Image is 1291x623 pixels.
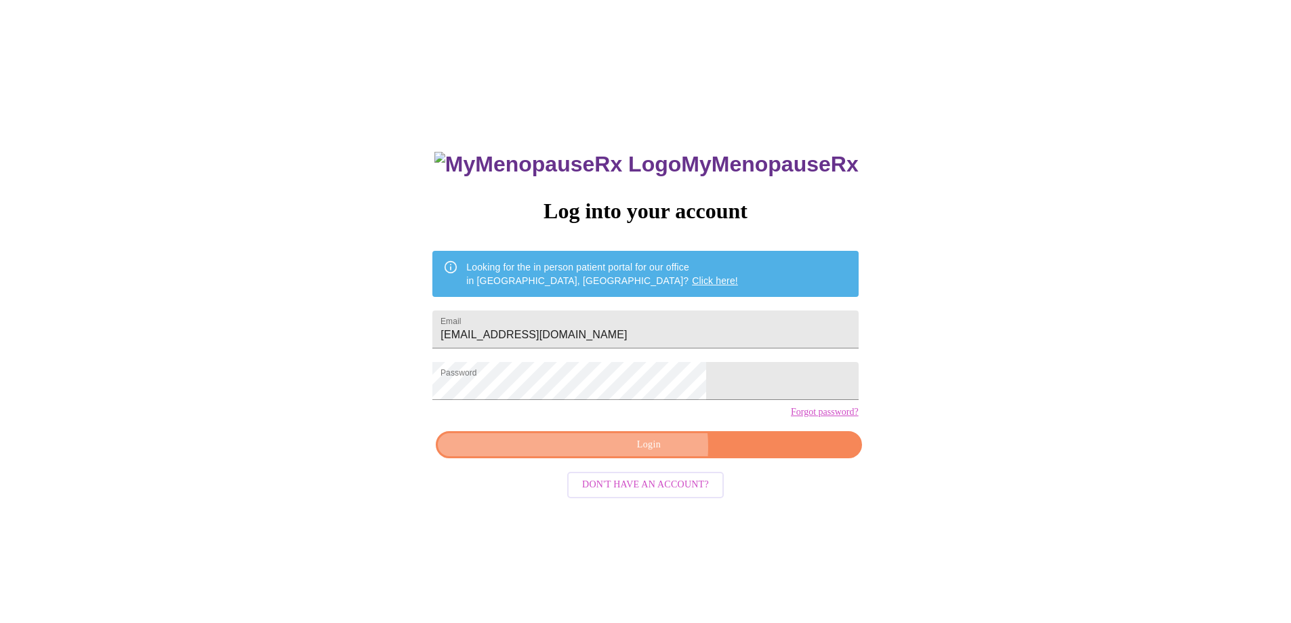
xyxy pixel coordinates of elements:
[434,152,859,177] h3: MyMenopauseRx
[582,477,709,494] span: Don't have an account?
[451,437,846,454] span: Login
[432,199,858,224] h3: Log into your account
[567,472,724,498] button: Don't have an account?
[564,478,727,489] a: Don't have an account?
[466,255,738,293] div: Looking for the in person patient portal for our office in [GEOGRAPHIC_DATA], [GEOGRAPHIC_DATA]?
[434,152,681,177] img: MyMenopauseRx Logo
[791,407,859,418] a: Forgot password?
[692,275,738,286] a: Click here!
[436,431,861,459] button: Login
